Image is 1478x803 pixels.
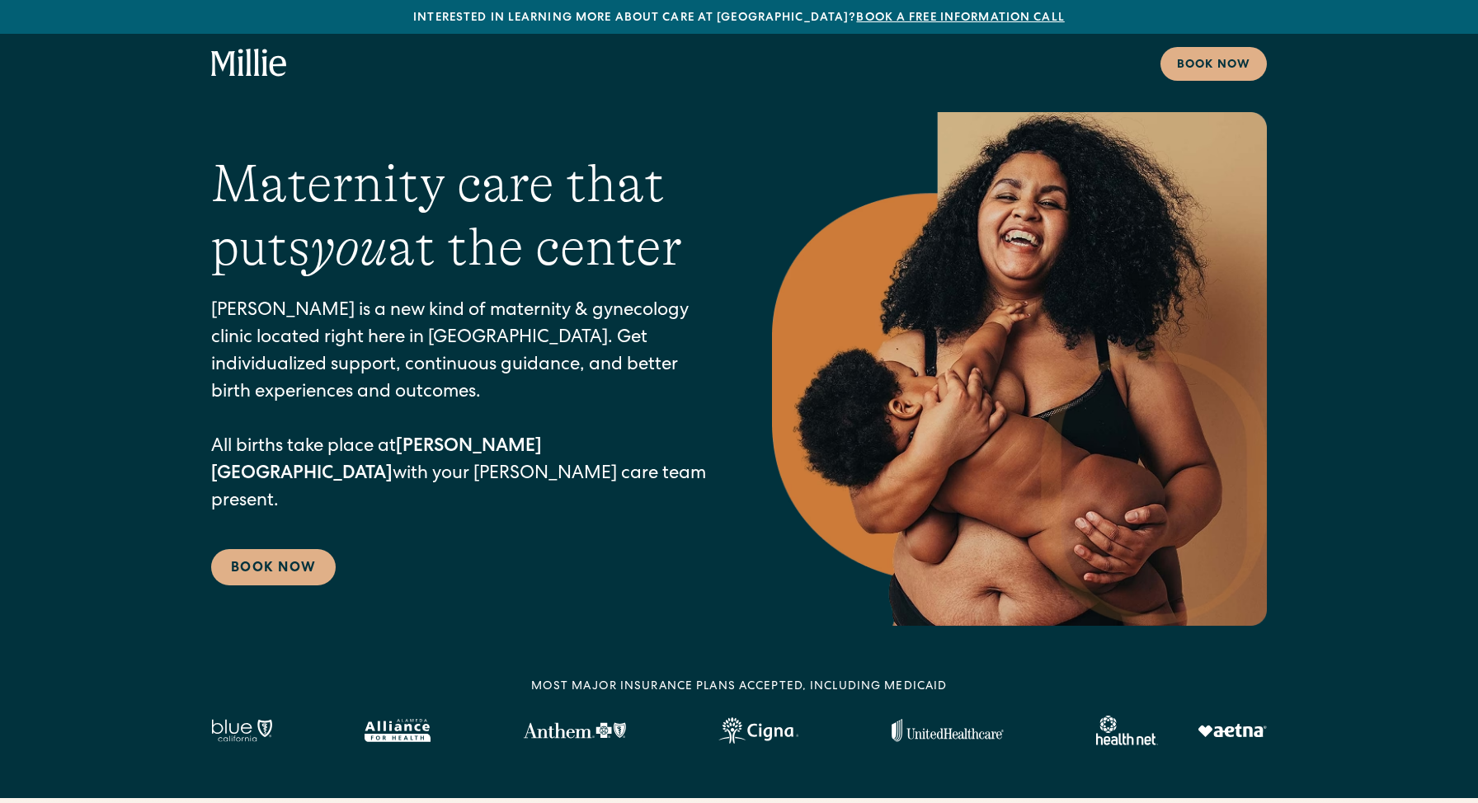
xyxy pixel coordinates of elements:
[523,722,626,739] img: Anthem Logo
[310,218,388,277] em: you
[1198,724,1267,737] img: Aetna logo
[892,719,1004,742] img: United Healthcare logo
[856,12,1064,24] a: Book a free information call
[1096,716,1158,745] img: Healthnet logo
[365,719,430,742] img: Alameda Alliance logo
[1177,57,1250,74] div: Book now
[211,153,706,279] h1: Maternity care that puts at the center
[211,549,336,585] a: Book Now
[211,719,272,742] img: Blue California logo
[531,679,948,696] div: MOST MAJOR INSURANCE PLANS ACCEPTED, INCLUDING MEDICAID
[718,717,798,744] img: Cigna logo
[211,298,706,516] p: [PERSON_NAME] is a new kind of maternity & gynecology clinic located right here in [GEOGRAPHIC_DA...
[772,112,1267,626] img: Smiling mother with her baby in arms, celebrating body positivity and the nurturing bond of postp...
[1160,47,1267,81] a: Book now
